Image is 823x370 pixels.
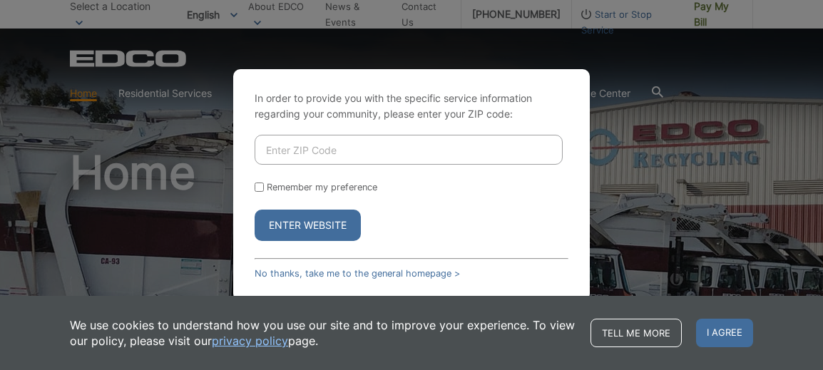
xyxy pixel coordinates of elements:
a: No thanks, take me to the general homepage > [255,268,460,279]
a: privacy policy [212,333,288,349]
label: Remember my preference [267,182,377,192]
button: Enter Website [255,210,361,241]
p: In order to provide you with the specific service information regarding your community, please en... [255,91,568,122]
a: Tell me more [591,319,682,347]
p: We use cookies to understand how you use our site and to improve your experience. To view our pol... [70,317,576,349]
input: Enter ZIP Code [255,135,563,165]
span: I agree [696,319,753,347]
